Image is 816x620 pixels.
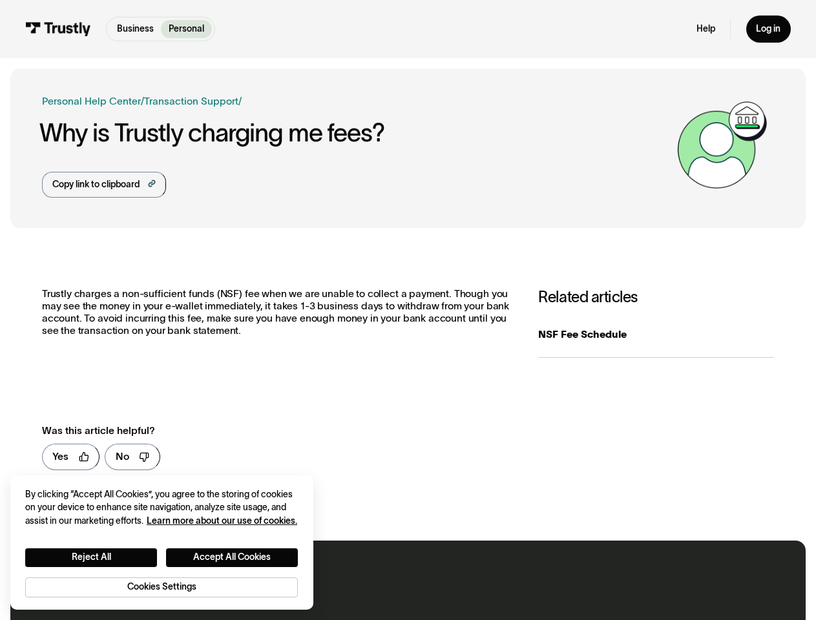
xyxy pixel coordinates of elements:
a: No [105,444,160,470]
h3: Related articles [538,288,774,306]
a: More information about your privacy, opens in a new tab [147,516,297,526]
a: Copy link to clipboard [42,172,166,198]
div: By clicking “Accept All Cookies”, you agree to the storing of cookies on your device to enhance s... [25,488,298,528]
a: Business [109,20,161,38]
div: / [141,94,144,108]
a: Help [696,23,715,35]
div: Cookie banner [10,475,313,610]
button: Accept All Cookies [166,548,298,567]
div: NSF Fee Schedule [538,327,774,342]
img: Trustly Logo [25,22,91,36]
p: Trustly charges a non-sufficient funds (NSF) fee when we are unable to collect a payment. Though ... [42,288,513,336]
a: NSF Fee Schedule [538,311,774,357]
div: Copy link to clipboard [52,178,140,192]
button: Cookies Settings [25,577,298,597]
a: Personal [161,20,211,38]
a: Personal Help Center [42,94,141,108]
p: Personal [169,23,204,36]
a: Yes [42,444,100,470]
div: Was this article helpful? [42,423,486,438]
div: Log in [756,23,780,35]
a: Transaction Support [144,96,238,107]
div: Privacy [25,488,298,597]
a: Log in [746,15,791,42]
button: Reject All [25,548,157,567]
p: Business [117,23,154,36]
h1: Why is Trustly charging me fees? [39,119,671,147]
div: No [116,449,129,464]
div: / [238,94,242,108]
div: Yes [52,449,68,464]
